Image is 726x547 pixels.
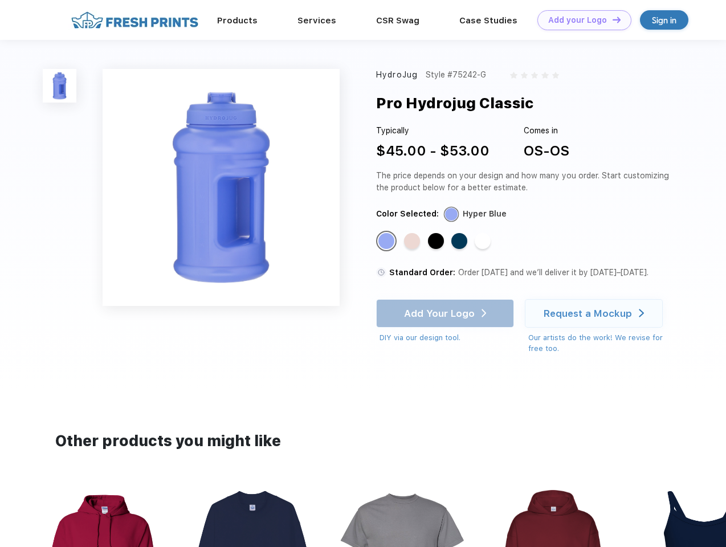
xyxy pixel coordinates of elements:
div: Comes in [524,125,569,137]
img: standard order [376,267,386,277]
div: Hyper Blue [378,233,394,249]
div: Pink Sand [404,233,420,249]
img: func=resize&h=640 [103,69,340,306]
div: Color Selected: [376,208,439,220]
div: Typically [376,125,490,137]
img: gray_star.svg [541,72,548,79]
img: DT [613,17,621,23]
div: Other products you might like [55,430,670,452]
span: Order [DATE] and we’ll deliver it by [DATE]–[DATE]. [458,268,648,277]
div: Navy [451,233,467,249]
img: gray_star.svg [552,72,559,79]
span: Standard Order: [389,268,455,277]
div: OS-OS [524,141,569,161]
img: fo%20logo%202.webp [68,10,202,30]
div: Sign in [652,14,676,27]
a: Products [217,15,258,26]
div: Style #75242-G [426,69,486,81]
img: gray_star.svg [521,72,528,79]
img: white arrow [639,309,644,317]
div: Pro Hydrojug Classic [376,92,533,114]
div: Hyper Blue [463,208,507,220]
img: gray_star.svg [531,72,538,79]
img: func=resize&h=100 [43,69,76,103]
div: The price depends on your design and how many you order. Start customizing the product below for ... [376,170,674,194]
div: HydroJug [376,69,418,81]
div: Black [428,233,444,249]
div: Request a Mockup [544,308,632,319]
div: Our artists do the work! We revise for free too. [528,332,674,354]
div: Add your Logo [548,15,607,25]
div: DIY via our design tool. [380,332,514,344]
div: White [475,233,491,249]
a: Sign in [640,10,688,30]
img: gray_star.svg [510,72,517,79]
div: $45.00 - $53.00 [376,141,490,161]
